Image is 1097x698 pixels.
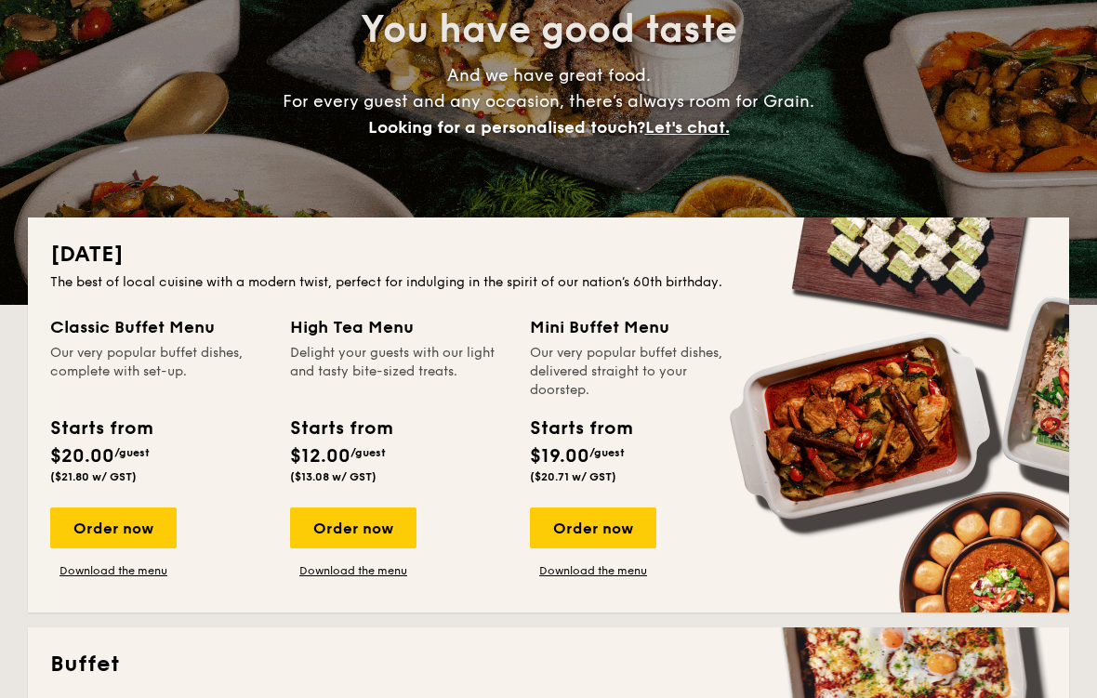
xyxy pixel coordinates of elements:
[530,314,747,340] div: Mini Buffet Menu
[114,446,150,459] span: /guest
[530,563,656,578] a: Download the menu
[50,650,1047,679] h2: Buffet
[283,65,814,138] span: And we have great food. For every guest and any occasion, there’s always room for Grain.
[368,117,645,138] span: Looking for a personalised touch?
[530,445,589,468] span: $19.00
[530,344,747,400] div: Our very popular buffet dishes, delivered straight to your doorstep.
[530,507,656,548] div: Order now
[50,507,177,548] div: Order now
[290,507,416,548] div: Order now
[50,563,177,578] a: Download the menu
[50,470,137,483] span: ($21.80 w/ GST)
[290,445,350,468] span: $12.00
[290,563,416,578] a: Download the menu
[350,446,386,459] span: /guest
[290,344,508,400] div: Delight your guests with our light and tasty bite-sized treats.
[530,470,616,483] span: ($20.71 w/ GST)
[589,446,625,459] span: /guest
[290,415,391,442] div: Starts from
[290,314,508,340] div: High Tea Menu
[50,415,152,442] div: Starts from
[645,117,730,138] span: Let's chat.
[50,314,268,340] div: Classic Buffet Menu
[361,7,737,52] span: You have good taste
[290,470,377,483] span: ($13.08 w/ GST)
[50,445,114,468] span: $20.00
[50,344,268,400] div: Our very popular buffet dishes, complete with set-up.
[530,415,631,442] div: Starts from
[50,273,1047,292] div: The best of local cuisine with a modern twist, perfect for indulging in the spirit of our nation’...
[50,240,1047,270] h2: [DATE]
